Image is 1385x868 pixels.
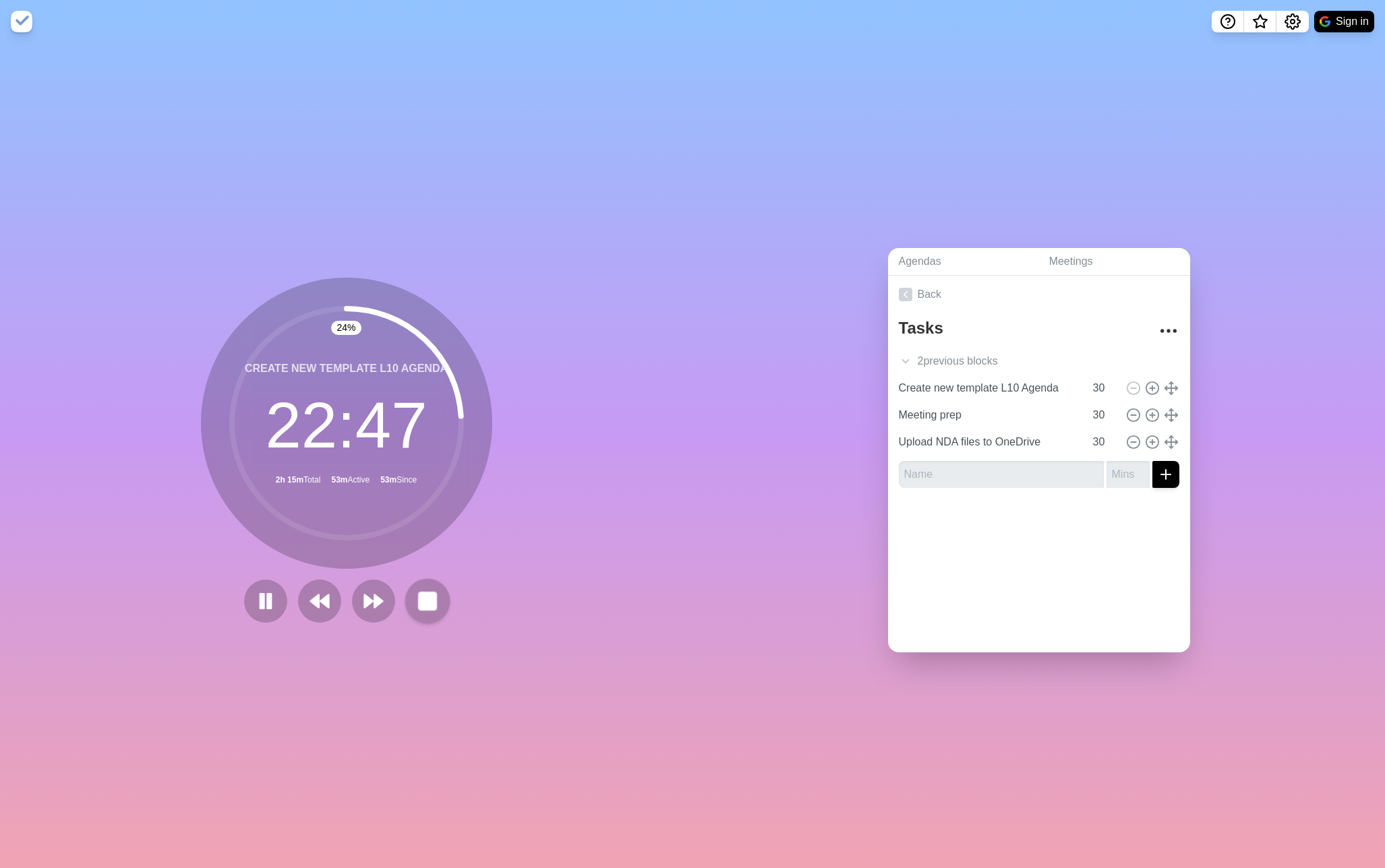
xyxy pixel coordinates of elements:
[1212,11,1244,32] button: Help
[11,11,32,32] img: timeblocks logo
[893,375,1085,402] input: Name
[1276,11,1309,32] button: Settings
[1244,11,1276,32] button: What’s new
[1088,429,1120,456] input: Mins
[1314,11,1374,32] button: Sign in
[893,429,1085,456] input: Name
[899,461,1104,488] input: Name
[1107,461,1150,488] input: Mins
[1088,375,1120,402] input: Mins
[993,353,998,369] span: s
[888,276,1190,313] a: Back
[1038,248,1190,276] a: Meetings
[1155,317,1182,344] button: More
[888,248,1038,276] a: Agendas
[1320,16,1330,27] img: google logo
[888,348,1190,375] div: 2 previous block
[893,402,1085,429] input: Name
[1088,402,1120,429] input: Mins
